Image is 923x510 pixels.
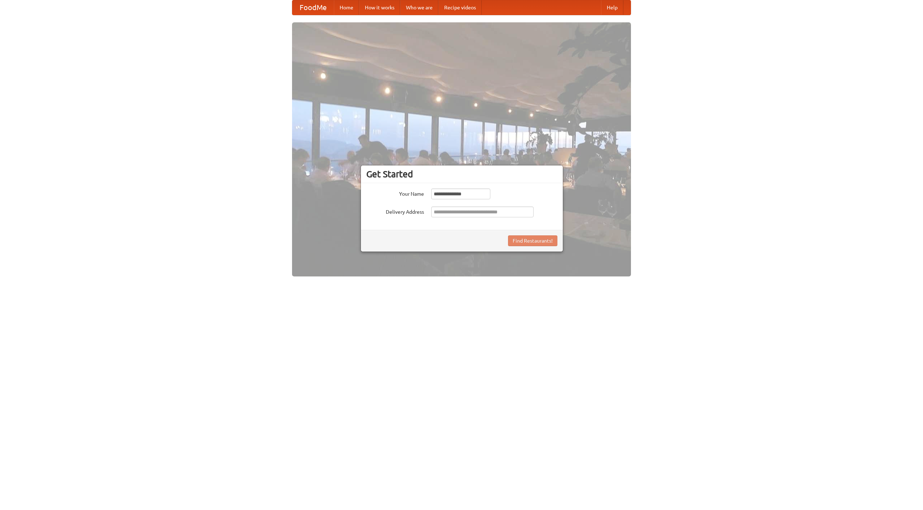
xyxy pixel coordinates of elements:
label: Delivery Address [366,207,424,216]
a: Home [334,0,359,15]
a: Help [601,0,623,15]
a: Who we are [400,0,438,15]
a: FoodMe [292,0,334,15]
button: Find Restaurants! [508,235,557,246]
a: How it works [359,0,400,15]
a: Recipe videos [438,0,482,15]
label: Your Name [366,189,424,198]
h3: Get Started [366,169,557,179]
